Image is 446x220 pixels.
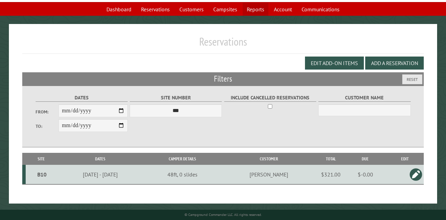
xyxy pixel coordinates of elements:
th: Customer [221,153,317,165]
button: Edit Add-on Items [305,57,364,70]
th: Edit [386,153,424,165]
a: Dashboard [102,3,136,16]
td: $-0.00 [345,165,386,184]
th: Camper Details [144,153,221,165]
h2: Filters [22,72,424,85]
a: Reservations [137,3,174,16]
button: Add a Reservation [365,57,424,70]
a: Communications [297,3,344,16]
label: To: [36,123,59,130]
button: Reset [402,74,422,84]
a: Account [270,3,296,16]
td: [PERSON_NAME] [221,165,317,184]
a: Campsites [209,3,241,16]
div: B10 [28,171,55,178]
label: Include Cancelled Reservations [224,94,316,102]
h1: Reservations [22,35,424,54]
th: Total [317,153,345,165]
label: Site Number [130,94,222,102]
label: Customer Name [318,94,410,102]
td: 48ft, 0 slides [144,165,221,184]
td: $321.00 [317,165,345,184]
th: Dates [56,153,144,165]
label: Dates [36,94,128,102]
a: Customers [175,3,208,16]
th: Site [26,153,56,165]
label: From: [36,109,59,115]
a: Reports [243,3,268,16]
small: © Campground Commander LLC. All rights reserved. [184,212,262,217]
div: [DATE] - [DATE] [58,171,143,178]
th: Due [345,153,386,165]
